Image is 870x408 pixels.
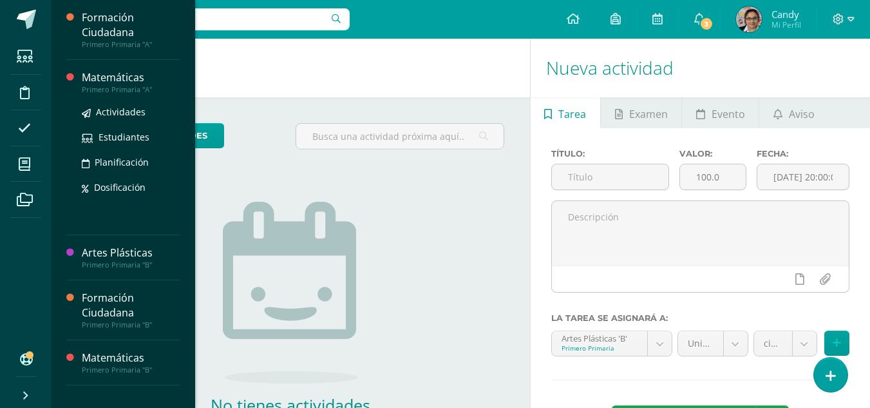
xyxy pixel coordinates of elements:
a: Formación CiudadanaPrimero Primaria "B" [82,291,180,329]
span: Actividades [96,106,146,118]
a: Planificación [82,155,180,170]
span: Examen [629,99,668,130]
a: MatemáticasPrimero Primaria "B" [82,351,180,374]
div: Primero Primaria "A" [82,40,180,49]
a: Dosificación [82,180,180,195]
div: Formación Ciudadana [82,291,180,320]
span: Tarea [558,99,586,130]
input: Busca un usuario... [60,8,350,30]
input: Fecha de entrega [757,164,849,189]
div: Primero Primaria [562,344,638,353]
span: Unidad 4 [688,331,714,356]
a: Artes Plásticas 'B'Primero Primaria [552,331,672,356]
div: Matemáticas [82,351,180,365]
div: Primero Primaria "B" [82,260,180,269]
img: no_activities.png [223,202,358,384]
a: Estudiantes [82,130,180,144]
label: La tarea se asignará a: [551,313,849,323]
span: Planificación [95,156,149,168]
a: Aviso [759,97,828,128]
span: Mi Perfil [771,19,801,30]
a: Evento [682,97,759,128]
span: Candy [771,8,801,21]
input: Busca una actividad próxima aquí... [296,124,503,149]
label: Título: [551,149,670,159]
label: Fecha: [757,149,849,159]
span: Evento [712,99,745,130]
div: Artes Plásticas [82,246,180,260]
a: Actividades [82,104,180,119]
span: cierre (20.0%) [764,331,782,356]
span: Aviso [789,99,815,130]
input: Puntos máximos [680,164,746,189]
a: MatemáticasPrimero Primaria "A" [82,70,180,94]
h1: Nueva actividad [546,39,855,97]
div: Formación Ciudadana [82,10,180,40]
div: Primero Primaria "B" [82,365,180,374]
img: 51da5dafc92a98d00a6e6b9b110c3367.png [736,6,762,32]
h1: Actividades [67,39,515,97]
div: Primero Primaria "B" [82,320,180,329]
a: Examen [601,97,681,128]
a: Artes PlásticasPrimero Primaria "B" [82,246,180,269]
label: Valor: [679,149,746,159]
span: Estudiantes [99,131,149,143]
span: 3 [699,17,714,31]
a: Unidad 4 [678,331,748,356]
a: Formación CiudadanaPrimero Primaria "A" [82,10,180,49]
a: cierre (20.0%) [754,331,817,356]
div: Artes Plásticas 'B' [562,331,638,344]
div: Matemáticas [82,70,180,85]
a: Tarea [531,97,600,128]
div: Primero Primaria "A" [82,85,180,94]
input: Título [552,164,669,189]
span: Dosificación [94,181,146,193]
